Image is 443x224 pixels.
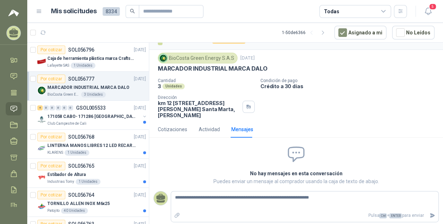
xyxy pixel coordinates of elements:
p: [DATE] [134,105,146,111]
button: 5 [421,5,434,18]
div: 0 [50,105,55,110]
p: [DATE] [134,47,146,53]
div: Cotizaciones [158,125,187,133]
div: 0 [56,105,61,110]
p: km 12 [STREET_ADDRESS][PERSON_NAME] Santa Marta , [PERSON_NAME] [158,100,240,118]
div: Todas [324,8,339,15]
p: LINTERNA MANOS LIBRES 12 LED RECARGALE [47,142,137,149]
span: search [130,9,135,14]
div: 1 Unidades [65,150,89,156]
img: Company Logo [159,54,167,62]
h2: No hay mensajes en esta conversación [164,170,429,177]
button: Asignado a mi [334,26,386,39]
p: GSOL005533 [76,105,106,110]
p: Caja de herramienta plástica marca Craftsman de 26 pulgadas color rojo y nego [47,55,137,62]
a: Por cotizarSOL056764[DATE] Company LogoTORNILLO ALLEN INOX M6x25Patojito40 Unidades [27,188,149,217]
button: Enviar [426,209,438,222]
div: Por cotizar [37,46,65,54]
p: SOL056796 [68,47,94,52]
label: Adjuntar archivos [171,209,183,222]
p: [DATE] [134,192,146,199]
p: Cantidad [158,78,255,83]
button: No Leídos [392,26,434,39]
p: KLARENS [47,150,63,156]
p: [DATE] [134,163,146,170]
p: [DATE] [134,76,146,82]
div: 0 [68,105,73,110]
p: Condición de pago [260,78,440,83]
img: Company Logo [37,173,46,182]
a: Por cotizarSOL056768[DATE] Company LogoLINTERNA MANOS LIBRES 12 LED RECARGALEKLARENS1 Unidades [27,130,149,159]
p: Puedes enviar un mensaje al comprador usando la caja de texto de abajo. [164,177,429,185]
a: 4 0 0 0 0 0 GSOL005533[DATE] Company Logo171058 CABO- 171286 [GEOGRAPHIC_DATA]Club Campestre de Cali [37,104,147,127]
div: Por cotizar [37,75,65,83]
p: MARCADOR INDUSTRIAL MARCA DALO [158,65,268,72]
p: TORNILLO ALLEN INOX M6x25 [47,200,110,207]
img: Company Logo [37,57,46,66]
p: Dirección [158,95,240,100]
div: Mensajes [231,125,253,133]
img: Company Logo [37,86,46,95]
p: Industrias Tomy [47,179,74,185]
img: Company Logo [37,144,46,153]
p: 171058 CABO- 171286 [GEOGRAPHIC_DATA] [47,113,137,120]
a: Por cotizarSOL056765[DATE] Company LogoEstibador de AlturaIndustrias Tomy1 Unidades [27,159,149,188]
a: Por cotizarSOL056796[DATE] Company LogoCaja de herramienta plástica marca Craftsman de 26 pulgada... [27,43,149,72]
div: 0 [62,105,67,110]
img: Company Logo [37,115,46,124]
span: Ctrl [379,213,387,218]
p: SOL056764 [68,192,94,197]
div: Por cotizar [37,191,65,199]
p: Lafayette SAS [47,63,69,68]
p: Estibador de Altura [47,171,86,178]
h1: Mis solicitudes [51,6,97,16]
p: Pulsa + para enviar [183,209,427,222]
a: Por cotizarSOL056777[DATE] Company LogoMARCADOR INDUSTRIAL MARCA DALOBioCosta Green Energy S.A.S3... [27,72,149,101]
p: 3 [158,83,161,89]
p: SOL056768 [68,134,94,139]
img: Company Logo [37,202,46,211]
p: Crédito a 30 días [260,83,440,89]
div: 40 Unidades [61,208,88,214]
p: [DATE] [134,134,146,140]
div: Unidades [162,84,185,89]
span: 8334 [103,7,120,16]
div: Por cotizar [37,162,65,170]
div: 3 Unidades [81,92,106,97]
p: SOL056777 [68,76,94,81]
span: ENTER [389,213,402,218]
img: Logo peakr [8,9,19,17]
p: MARCADOR INDUSTRIAL MARCA DALO [47,84,129,91]
div: 1 - 50 de 6366 [282,27,329,38]
div: BioCosta Green Energy S.A.S [158,53,237,63]
div: 1 Unidades [71,63,95,68]
div: Por cotizar [37,133,65,141]
div: 0 [43,105,49,110]
p: [DATE] [240,55,255,62]
p: BioCosta Green Energy S.A.S [47,92,80,97]
p: Patojito [47,208,60,214]
span: 5 [429,3,437,10]
p: SOL056765 [68,163,94,168]
p: Club Campestre de Cali [47,121,86,127]
div: 4 [37,105,43,110]
div: 1 Unidades [76,179,100,185]
div: Actividad [199,125,220,133]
